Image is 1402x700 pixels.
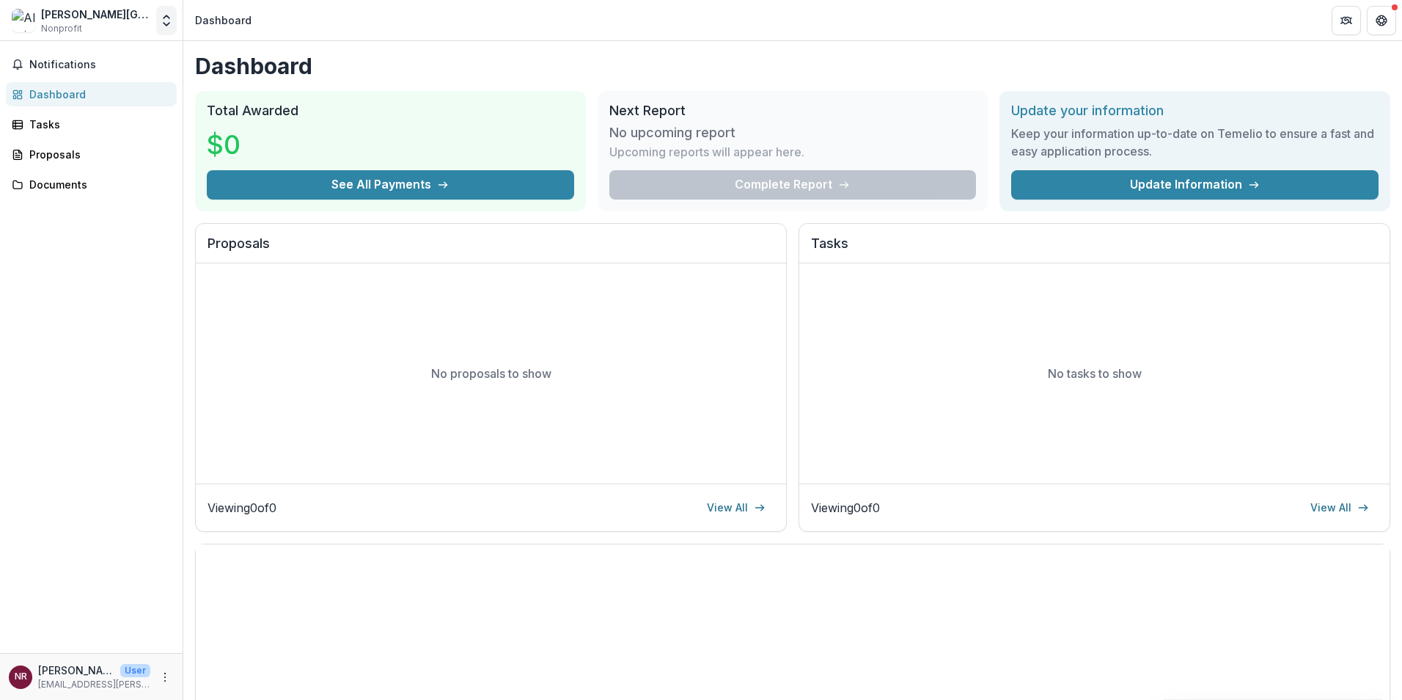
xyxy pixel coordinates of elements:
[1011,170,1379,200] a: Update Information
[1367,6,1396,35] button: Get Help
[156,6,177,35] button: Open entity switcher
[431,365,551,382] p: No proposals to show
[38,678,150,691] p: [EMAIL_ADDRESS][PERSON_NAME][DOMAIN_NAME]
[29,87,165,102] div: Dashboard
[207,103,574,119] h2: Total Awarded
[609,143,804,161] p: Upcoming reports will appear here.
[189,10,257,31] nav: breadcrumb
[698,496,774,519] a: View All
[12,9,35,32] img: Albright College
[6,112,177,136] a: Tasks
[6,82,177,106] a: Dashboard
[1302,496,1378,519] a: View All
[29,59,171,71] span: Notifications
[156,668,174,686] button: More
[811,236,1378,263] h2: Tasks
[15,672,27,682] div: Nate Rothermel
[609,125,735,141] h3: No upcoming report
[1011,103,1379,119] h2: Update your information
[207,125,317,164] h3: $0
[811,499,880,517] p: Viewing 0 of 0
[120,664,150,677] p: User
[6,53,177,76] button: Notifications
[29,117,165,132] div: Tasks
[208,236,774,263] h2: Proposals
[1332,6,1361,35] button: Partners
[38,663,114,678] p: [PERSON_NAME]
[207,170,574,200] button: See All Payments
[195,12,252,28] div: Dashboard
[1011,125,1379,160] h3: Keep your information up-to-date on Temelio to ensure a fast and easy application process.
[41,7,150,22] div: [PERSON_NAME][GEOGRAPHIC_DATA]
[41,22,82,35] span: Nonprofit
[29,147,165,162] div: Proposals
[6,142,177,167] a: Proposals
[29,177,165,192] div: Documents
[6,172,177,197] a: Documents
[609,103,977,119] h2: Next Report
[1048,365,1142,382] p: No tasks to show
[195,53,1390,79] h1: Dashboard
[208,499,276,517] p: Viewing 0 of 0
